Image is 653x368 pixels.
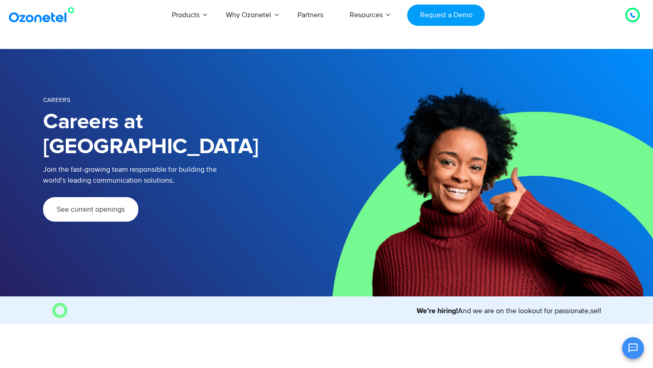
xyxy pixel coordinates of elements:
[57,206,125,213] span: See current openings
[43,164,313,186] p: Join the fast-growing team responsible for building the world’s leading communication solutions.
[72,305,601,316] marquee: And we are on the lookout for passionate,self-driven, hardworking team members to join us. Come, ...
[43,197,138,222] a: See current openings
[409,307,450,315] strong: We’re hiring!
[407,5,485,26] a: Request a Demo
[52,303,68,318] img: O Image
[43,96,70,104] span: Careers
[43,110,326,160] h1: Careers at [GEOGRAPHIC_DATA]
[622,337,644,359] button: Open chat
